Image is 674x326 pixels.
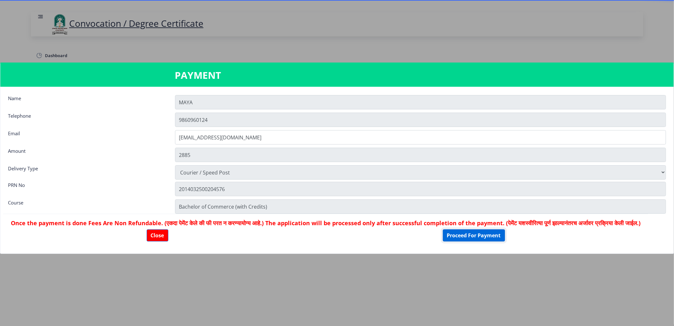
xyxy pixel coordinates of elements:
[175,130,666,144] input: Email
[175,148,666,162] input: Amount
[3,148,170,160] div: Amount
[175,199,666,214] input: Zipcode
[3,95,170,108] div: Name
[175,95,666,109] input: Name
[3,113,170,125] div: Telephone
[11,219,641,227] h6: Once the payment is done Fees Are Non Refundable. (एकदा पेमेंट केले की फी परत न करण्यायोग्य आहे.)...
[147,229,168,241] button: Close
[443,229,505,241] button: Proceed For Payment
[3,199,170,212] div: Course
[3,165,170,178] div: Delivery Type
[175,69,499,82] h3: PAYMENT
[3,130,170,143] div: Email
[175,182,666,196] input: Zipcode
[175,113,666,127] input: Telephone
[3,182,170,195] div: PRN No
